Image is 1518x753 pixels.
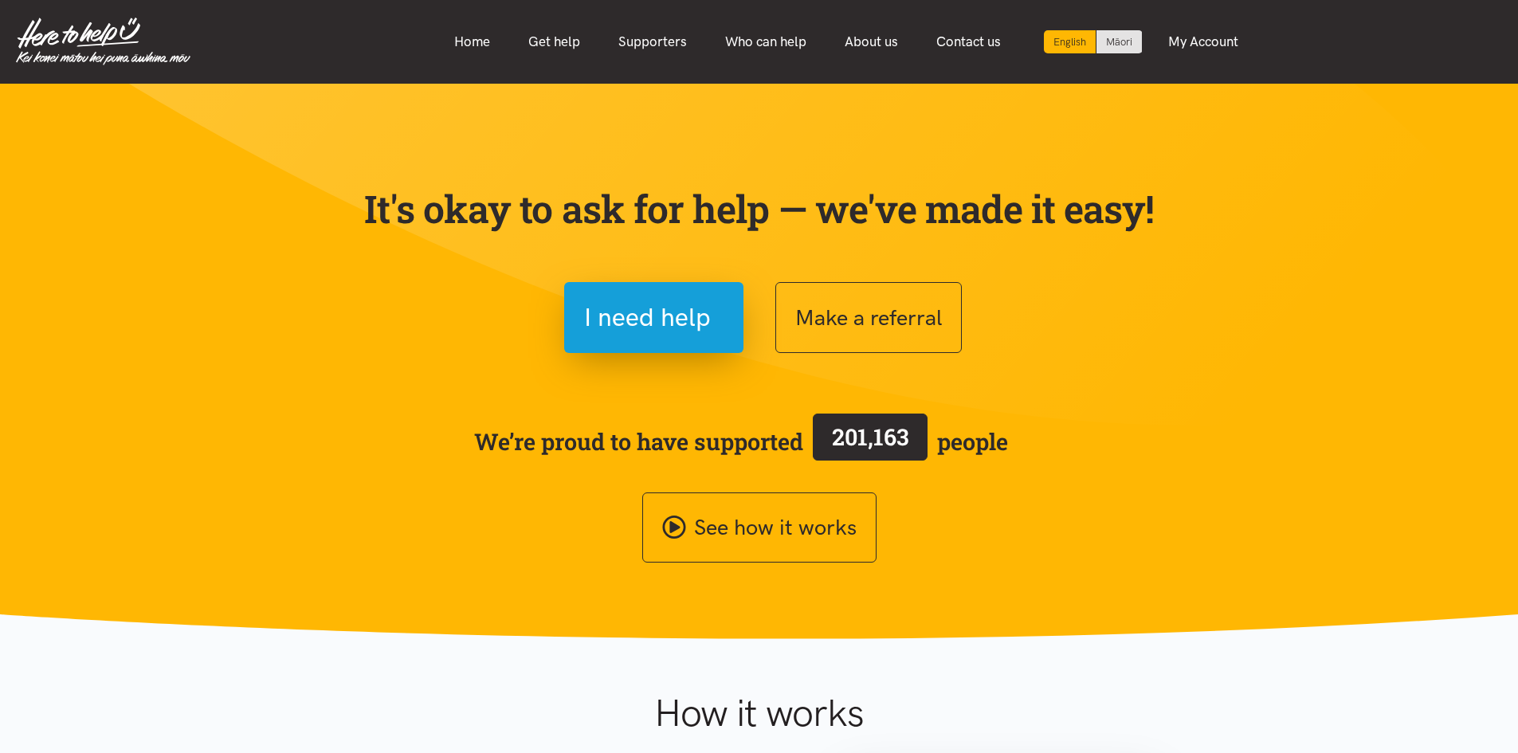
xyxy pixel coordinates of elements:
[832,422,909,452] span: 201,163
[361,186,1158,232] p: It's okay to ask for help — we've made it easy!
[499,690,1019,736] h1: How it works
[803,410,937,473] a: 201,163
[509,25,599,59] a: Get help
[706,25,826,59] a: Who can help
[642,492,877,563] a: See how it works
[599,25,706,59] a: Supporters
[16,18,190,65] img: Home
[1044,30,1143,53] div: Language toggle
[474,410,1008,473] span: We’re proud to have supported people
[775,282,962,353] button: Make a referral
[826,25,917,59] a: About us
[1149,25,1257,59] a: My Account
[435,25,509,59] a: Home
[564,282,743,353] button: I need help
[917,25,1020,59] a: Contact us
[1096,30,1142,53] a: Switch to Te Reo Māori
[1044,30,1096,53] div: Current language
[584,297,711,338] span: I need help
